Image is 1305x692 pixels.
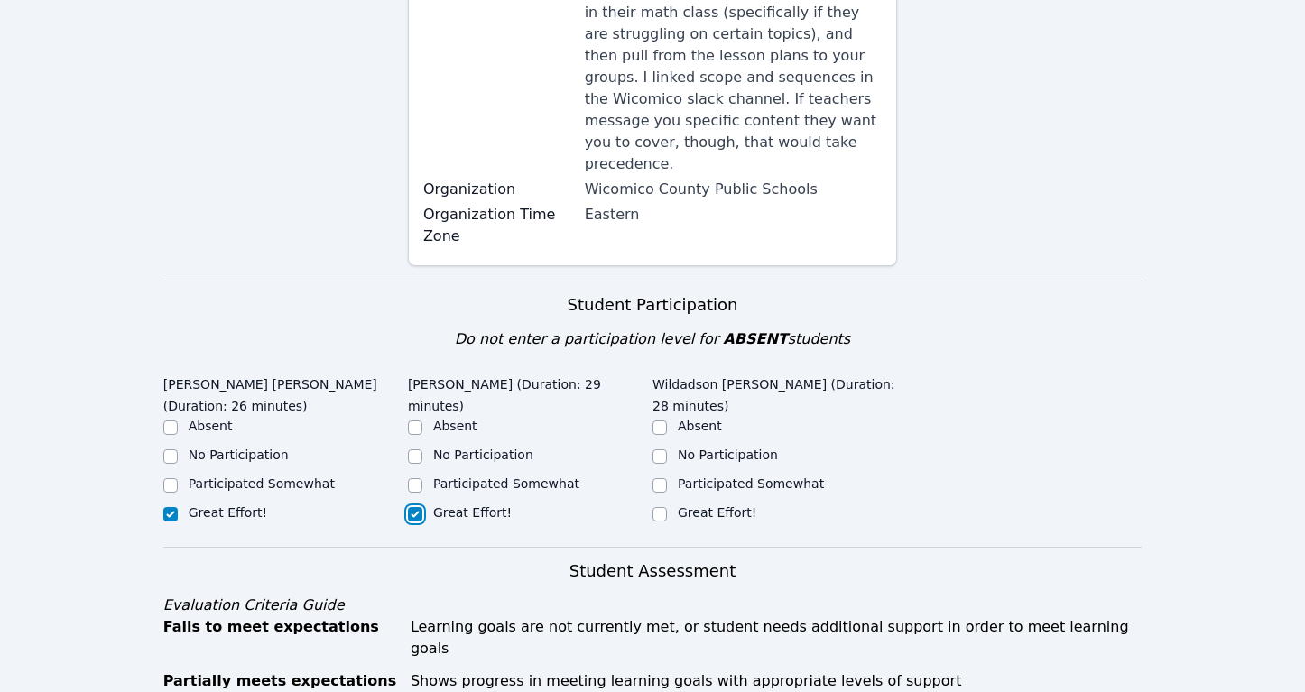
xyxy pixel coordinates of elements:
[163,328,1143,350] div: Do not enter a participation level for students
[585,204,883,226] div: Eastern
[411,670,1142,692] div: Shows progress in meeting learning goals with appropriate levels of support
[433,476,579,491] label: Participated Somewhat
[163,292,1143,318] h3: Student Participation
[189,419,233,433] label: Absent
[189,476,335,491] label: Participated Somewhat
[723,330,787,347] span: ABSENT
[433,447,533,462] label: No Participation
[585,179,883,200] div: Wicomico County Public Schools
[433,505,512,520] label: Great Effort!
[408,368,652,417] legend: [PERSON_NAME] (Duration: 29 minutes)
[163,595,1143,616] div: Evaluation Criteria Guide
[678,419,722,433] label: Absent
[678,476,824,491] label: Participated Somewhat
[163,670,400,692] div: Partially meets expectations
[423,204,574,247] label: Organization Time Zone
[163,616,400,660] div: Fails to meet expectations
[652,368,897,417] legend: Wildadson [PERSON_NAME] (Duration: 28 minutes)
[678,447,778,462] label: No Participation
[163,368,408,417] legend: [PERSON_NAME] [PERSON_NAME] (Duration: 26 minutes)
[189,505,267,520] label: Great Effort!
[411,616,1142,660] div: Learning goals are not currently met, or student needs additional support in order to meet learni...
[163,558,1143,584] h3: Student Assessment
[433,419,477,433] label: Absent
[189,447,289,462] label: No Participation
[423,179,574,200] label: Organization
[678,505,756,520] label: Great Effort!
